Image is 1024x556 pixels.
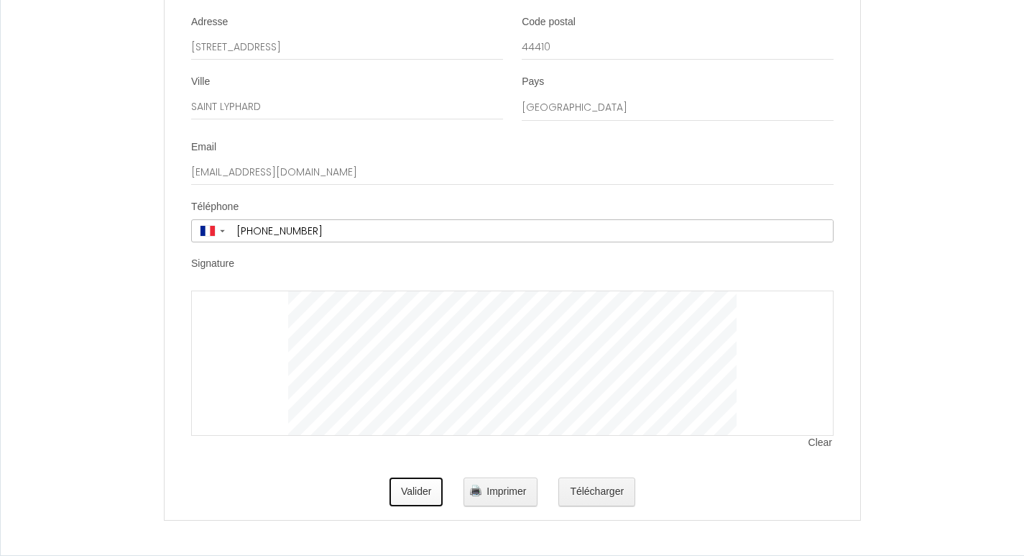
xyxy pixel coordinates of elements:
[522,15,576,29] label: Code postal
[522,75,544,89] label: Pays
[486,486,526,497] span: Imprimer
[808,436,834,450] span: Clear
[191,75,210,89] label: Ville
[191,257,234,271] label: Signature
[218,228,226,234] span: ▼
[463,478,538,506] button: Imprimer
[231,220,833,242] input: +33 6 12 34 56 78
[470,485,481,496] img: printer.png
[191,200,239,214] label: Téléphone
[389,478,443,506] button: Valider
[558,478,635,506] button: Télécharger
[191,140,216,155] label: Email
[191,15,228,29] label: Adresse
